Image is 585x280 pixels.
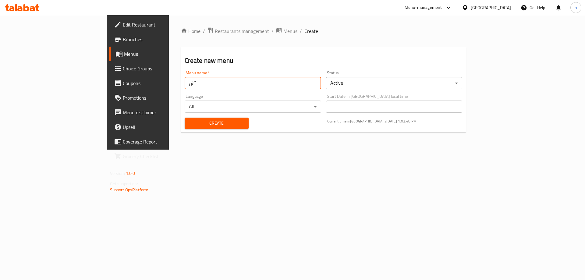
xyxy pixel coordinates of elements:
span: Branches [123,36,200,43]
a: Branches [109,32,205,47]
div: All [185,101,321,113]
a: Menus [276,27,297,35]
span: Edit Restaurant [123,21,200,28]
div: Menu-management [405,4,442,11]
a: Grocery Checklist [109,149,205,164]
span: Restaurants management [215,27,269,35]
span: Coverage Report [123,138,200,145]
span: Upsell [123,123,200,131]
a: Menus [109,47,205,61]
button: Create [185,118,249,129]
a: Promotions [109,90,205,105]
span: 1.0.0 [126,169,135,177]
a: Restaurants management [207,27,269,35]
nav: breadcrumb [181,27,466,35]
li: / [271,27,274,35]
span: Get support on: [110,180,138,188]
span: Grocery Checklist [123,153,200,160]
span: Create [304,27,318,35]
span: Create [190,119,244,127]
span: n [575,4,577,11]
div: Active [326,77,463,89]
div: [GEOGRAPHIC_DATA] [471,4,511,11]
a: Coverage Report [109,134,205,149]
h2: Create new menu [185,56,463,65]
span: Menus [283,27,297,35]
a: Menu disclaimer [109,105,205,120]
span: Promotions [123,94,200,101]
span: Coupons [123,80,200,87]
span: Menu disclaimer [123,109,200,116]
span: Menus [124,50,200,58]
a: Coupons [109,76,205,90]
a: Support.OpsPlatform [110,186,149,194]
a: Upsell [109,120,205,134]
span: Version: [110,169,125,177]
span: Choice Groups [123,65,200,72]
a: Choice Groups [109,61,205,76]
a: Edit Restaurant [109,17,205,32]
li: / [300,27,302,35]
p: Current time in [GEOGRAPHIC_DATA] is [DATE] 1:03:48 PM [327,119,463,124]
input: Please enter Menu name [185,77,321,89]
